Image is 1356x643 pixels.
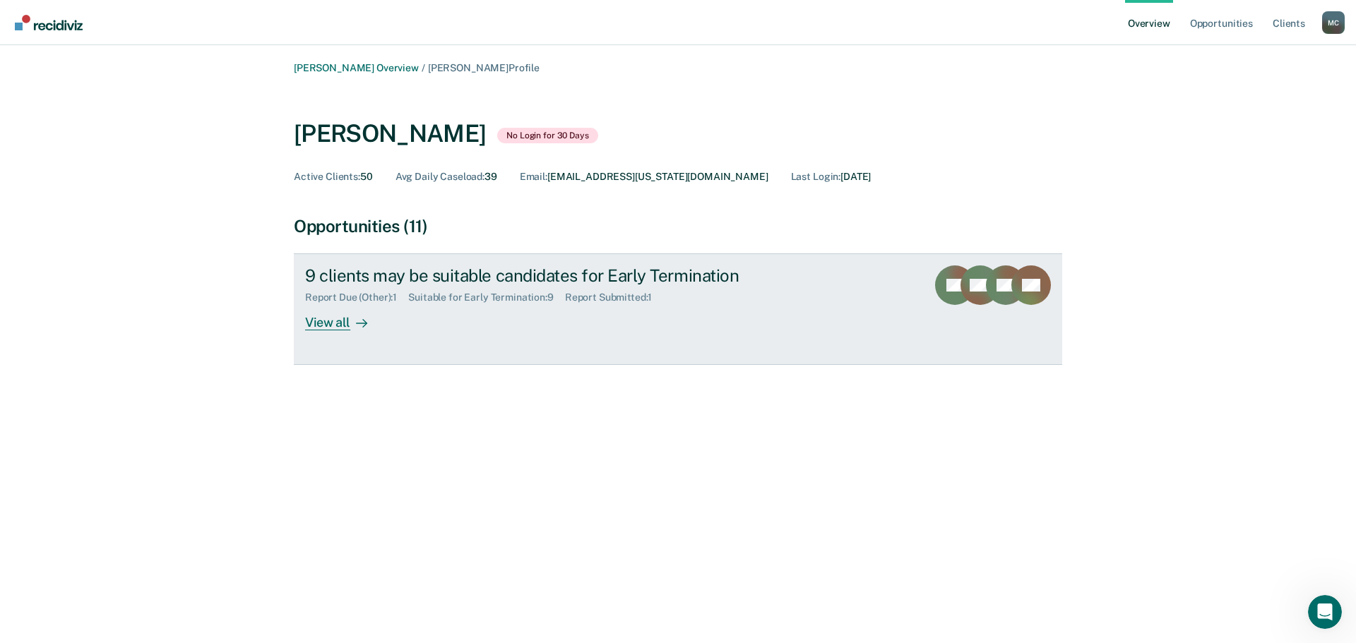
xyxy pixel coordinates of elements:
[419,62,428,73] span: /
[305,292,408,304] div: Report Due (Other) : 1
[1322,11,1345,34] button: Profile dropdown button
[294,253,1062,365] a: 9 clients may be suitable candidates for Early TerminationReport Due (Other):1Suitable for Early ...
[294,171,373,183] div: 50
[294,119,486,148] div: [PERSON_NAME]
[408,292,565,304] div: Suitable for Early Termination : 9
[395,171,484,182] span: Avg Daily Caseload :
[520,171,547,182] span: Email :
[294,62,419,73] a: [PERSON_NAME] Overview
[294,216,1062,236] div: Opportunities (11)
[1322,11,1345,34] div: M C
[294,171,360,182] span: Active Clients :
[1308,595,1342,629] iframe: Intercom live chat
[565,292,664,304] div: Report Submitted : 1
[305,304,384,331] div: View all
[497,128,598,143] span: No Login for 30 Days
[395,171,497,183] div: 39
[520,171,768,183] div: [EMAIL_ADDRESS][US_STATE][DOMAIN_NAME]
[305,265,801,286] div: 9 clients may be suitable candidates for Early Termination
[791,171,872,183] div: [DATE]
[428,62,540,73] span: [PERSON_NAME] Profile
[15,15,83,30] img: Recidiviz
[791,171,840,182] span: Last Login :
